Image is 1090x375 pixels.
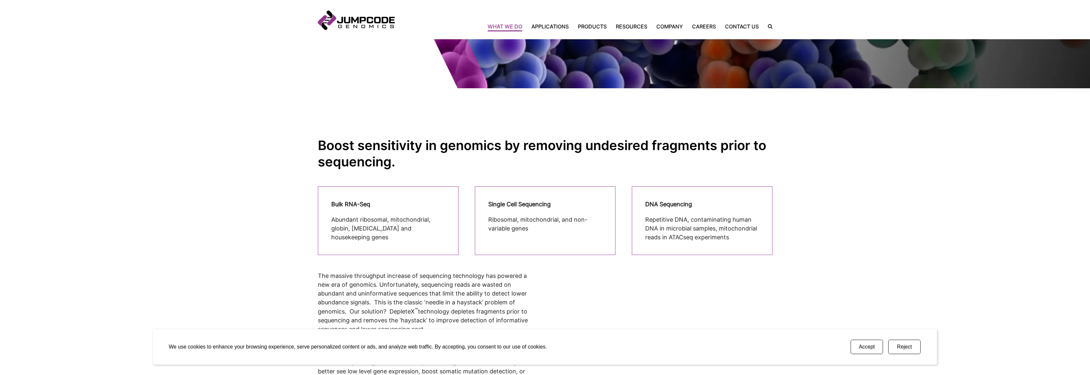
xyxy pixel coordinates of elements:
[652,23,687,30] a: Company
[318,271,537,333] p: The massive throughput increase of sequencing technology has powered a new era of genomics. Unfor...
[331,201,370,208] strong: Bulk RNA-Seq
[331,215,445,242] p: Abundant ribosomal, mitochondrial, globin, [MEDICAL_DATA] and housekeeping genes
[645,201,692,208] strong: DNA Sequencing
[318,137,766,170] strong: Boost sensitivity in genomics by removing undesired fragments prior to sequencing.
[488,215,602,233] p: Ribosomal, mitochondrial, and non-variable genes
[488,201,551,208] strong: Single Cell Sequencing
[573,23,611,30] a: Products
[611,23,652,30] a: Resources
[488,23,527,30] a: What We Do
[888,340,921,354] button: Reject
[527,23,573,30] a: Applications
[851,340,883,354] button: Accept
[720,23,763,30] a: Contact Us
[763,24,772,29] label: Search the site.
[169,344,547,349] span: We use cookies to enhance your browsing experience, serve personalized content or ads, and analyz...
[687,23,720,30] a: Careers
[645,215,759,242] p: Repetitive DNA, contaminating human DNA in microbial samples, mitochondrial reads in ATACseq expe...
[415,307,418,313] sup: ™
[395,23,763,30] nav: Primary Navigation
